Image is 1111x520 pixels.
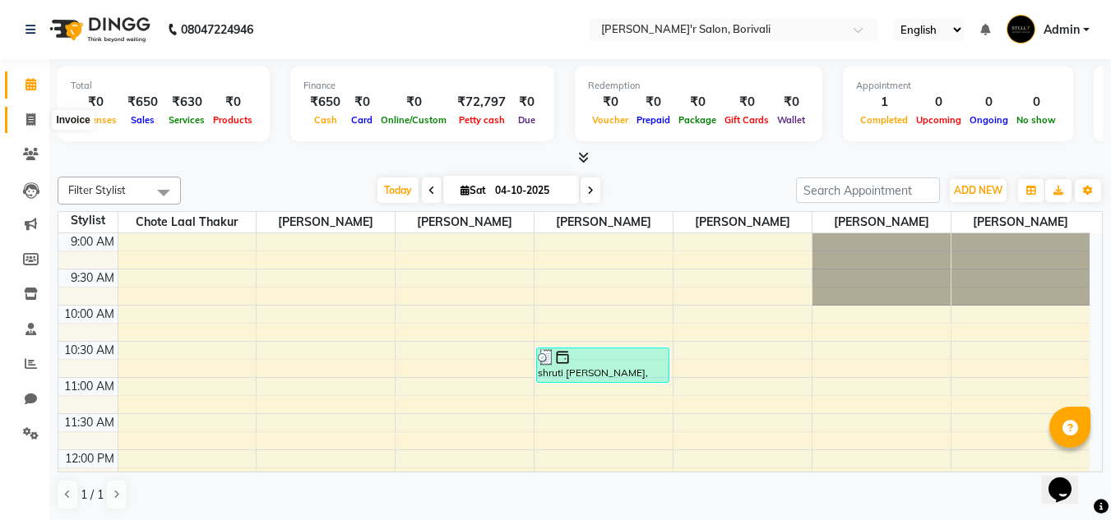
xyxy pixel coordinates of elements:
[674,212,812,232] span: [PERSON_NAME]
[67,233,118,251] div: 9:00 AM
[514,114,539,126] span: Due
[535,212,673,232] span: [PERSON_NAME]
[632,93,674,112] div: ₹0
[537,348,669,382] div: shruti [PERSON_NAME], TK01, 10:35 AM-11:05 AM, Wash & Dry - Blow Dry With Mask - Women (Mid Back)...
[720,114,773,126] span: Gift Cards
[1044,21,1080,39] span: Admin
[773,93,809,112] div: ₹0
[812,212,951,232] span: [PERSON_NAME]
[856,114,912,126] span: Completed
[912,93,965,112] div: 0
[61,378,118,395] div: 11:00 AM
[377,114,451,126] span: Online/Custom
[773,114,809,126] span: Wallet
[181,7,253,53] b: 08047224946
[303,79,541,93] div: Finance
[965,93,1012,112] div: 0
[62,450,118,467] div: 12:00 PM
[856,79,1060,93] div: Appointment
[347,114,377,126] span: Card
[58,212,118,229] div: Stylist
[121,93,164,112] div: ₹650
[632,114,674,126] span: Prepaid
[1007,15,1035,44] img: Admin
[588,114,632,126] span: Voucher
[377,177,419,203] span: Today
[674,93,720,112] div: ₹0
[965,114,1012,126] span: Ongoing
[377,93,451,112] div: ₹0
[456,184,490,196] span: Sat
[856,93,912,112] div: 1
[61,306,118,323] div: 10:00 AM
[81,486,104,504] span: 1 / 1
[67,269,118,287] div: 9:30 AM
[61,414,118,431] div: 11:30 AM
[164,114,209,126] span: Services
[950,179,1007,202] button: ADD NEW
[164,93,209,112] div: ₹630
[118,212,257,232] span: Chote Laal Thakur
[257,212,395,232] span: [PERSON_NAME]
[42,7,155,53] img: logo
[451,93,512,112] div: ₹72,797
[954,184,1002,196] span: ADD NEW
[720,93,773,112] div: ₹0
[490,178,572,203] input: 2025-10-04
[303,93,347,112] div: ₹650
[1042,454,1095,504] iframe: chat widget
[71,79,257,93] div: Total
[1012,114,1060,126] span: No show
[796,177,940,203] input: Search Appointment
[71,93,121,112] div: ₹0
[68,183,126,196] span: Filter Stylist
[52,110,94,130] div: Invoice
[209,93,257,112] div: ₹0
[396,212,534,232] span: [PERSON_NAME]
[455,114,509,126] span: Petty cash
[1012,93,1060,112] div: 0
[588,93,632,112] div: ₹0
[674,114,720,126] span: Package
[512,93,541,112] div: ₹0
[951,212,1090,232] span: [PERSON_NAME]
[127,114,159,126] span: Sales
[588,79,809,93] div: Redemption
[347,93,377,112] div: ₹0
[310,114,341,126] span: Cash
[912,114,965,126] span: Upcoming
[61,342,118,359] div: 10:30 AM
[209,114,257,126] span: Products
